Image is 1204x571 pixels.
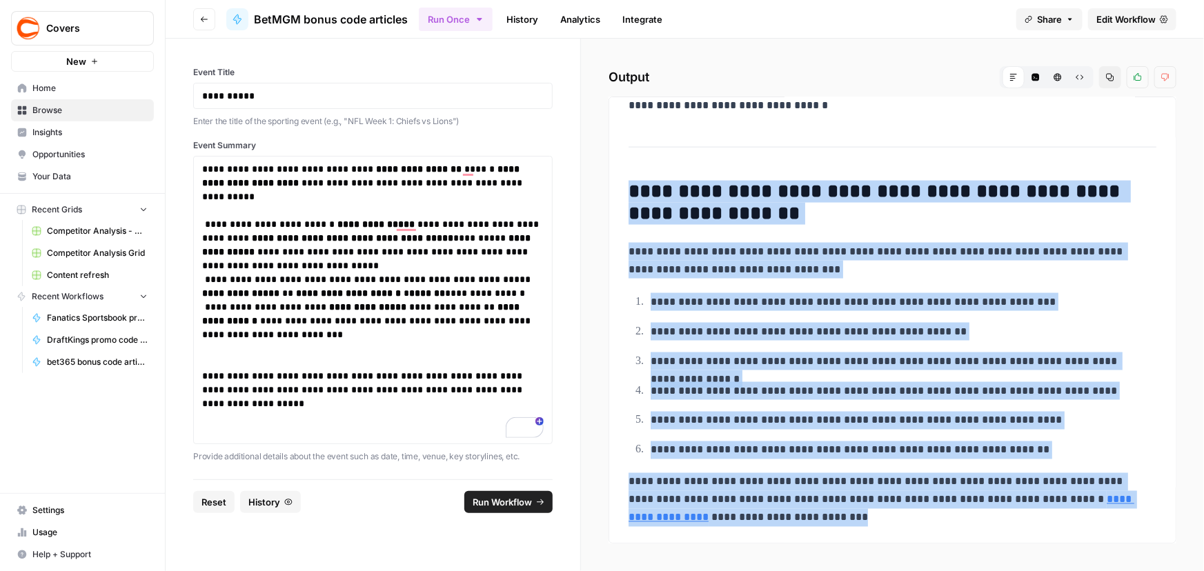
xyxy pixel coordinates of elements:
[32,548,148,561] span: Help + Support
[193,491,235,513] button: Reset
[202,162,544,438] div: To enrich screen reader interactions, please activate Accessibility in Grammarly extension settings
[498,8,546,30] a: History
[26,242,154,264] a: Competitor Analysis Grid
[609,66,1176,88] h2: Output
[47,312,148,324] span: Fanatics Sportsbook promo articles
[66,54,86,68] span: New
[26,220,154,242] a: Competitor Analysis - URL Specific Grid
[11,521,154,543] a: Usage
[254,11,408,28] span: BetMGM bonus code articles
[26,264,154,286] a: Content refresh
[11,51,154,72] button: New
[11,199,154,220] button: Recent Grids
[193,66,553,79] label: Event Title
[11,286,154,307] button: Recent Workflows
[11,166,154,188] a: Your Data
[32,203,82,216] span: Recent Grids
[47,225,148,237] span: Competitor Analysis - URL Specific Grid
[47,356,148,368] span: bet365 bonus code articles
[11,11,154,46] button: Workspace: Covers
[47,247,148,259] span: Competitor Analysis Grid
[11,143,154,166] a: Opportunities
[248,495,280,509] span: History
[46,21,130,35] span: Covers
[11,77,154,99] a: Home
[32,148,148,161] span: Opportunities
[16,16,41,41] img: Covers Logo
[11,543,154,565] button: Help + Support
[419,8,493,31] button: Run Once
[11,99,154,121] a: Browse
[26,329,154,351] a: DraftKings promo code articles
[11,499,154,521] a: Settings
[1096,12,1156,26] span: Edit Workflow
[32,104,148,117] span: Browse
[26,351,154,373] a: bet365 bonus code articles
[1088,8,1176,30] a: Edit Workflow
[201,495,226,509] span: Reset
[193,450,553,463] p: Provide additional details about the event such as date, time, venue, key storylines, etc.
[11,121,154,143] a: Insights
[32,82,148,94] span: Home
[226,8,408,30] a: BetMGM bonus code articles
[1016,8,1083,30] button: Share
[32,290,103,303] span: Recent Workflows
[32,126,148,139] span: Insights
[32,504,148,517] span: Settings
[473,495,532,509] span: Run Workflow
[193,114,553,128] p: Enter the title of the sporting event (e.g., "NFL Week 1: Chiefs vs Lions")
[32,526,148,539] span: Usage
[240,491,301,513] button: History
[464,491,553,513] button: Run Workflow
[193,139,553,152] label: Event Summary
[614,8,671,30] a: Integrate
[32,170,148,183] span: Your Data
[47,334,148,346] span: DraftKings promo code articles
[552,8,609,30] a: Analytics
[47,269,148,281] span: Content refresh
[26,307,154,329] a: Fanatics Sportsbook promo articles
[1037,12,1062,26] span: Share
